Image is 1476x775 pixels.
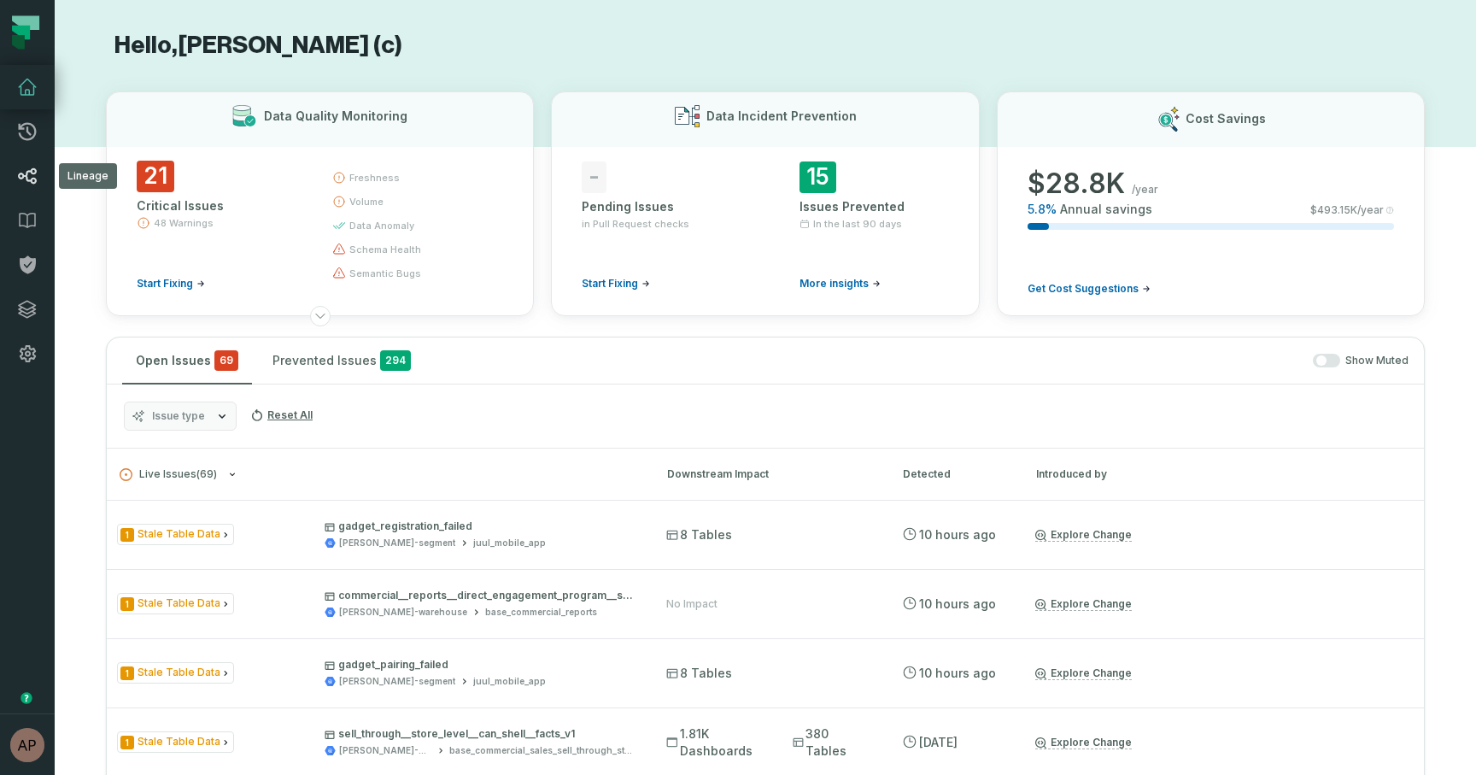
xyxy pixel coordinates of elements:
[666,665,732,682] span: 8 Tables
[137,161,174,192] span: 21
[19,690,34,706] div: Tooltip anchor
[117,593,234,614] span: Issue Type
[106,91,534,316] button: Data Quality Monitoring21Critical Issues48 WarningsStart Fixingfreshnessvolumedata anomalyschema ...
[117,662,234,684] span: Issue Type
[59,163,117,189] div: Lineage
[339,675,455,688] div: juul-segment
[793,725,872,760] span: 380 Tables
[339,606,467,619] div: juul-warehouse
[120,528,134,542] span: Severity
[124,402,237,431] button: Issue type
[122,338,252,384] button: Open Issues
[799,277,881,291] a: More insights
[264,108,407,125] h3: Data Quality Monitoring
[120,666,134,680] span: Severity
[919,596,996,611] relative-time: Sep 23, 2025, 11:28 PM EDT
[1035,597,1132,611] a: Explore Change
[117,524,234,545] span: Issue Type
[325,520,635,533] p: gadget_registration_failed
[799,161,836,193] span: 15
[214,350,238,371] span: critical issues and errors combined
[1028,201,1057,218] span: 5.8 %
[120,468,636,481] button: Live Issues(69)
[117,731,234,753] span: Issue Type
[1035,666,1132,680] a: Explore Change
[919,735,958,749] relative-time: Sep 22, 2025, 11:29 PM EDT
[582,217,689,231] span: in Pull Request checks
[259,338,425,384] button: Prevented Issues
[106,31,1425,61] h1: Hello, [PERSON_NAME] (c)
[485,606,597,619] div: base_commercial_reports
[1132,183,1158,197] span: /year
[120,597,134,611] span: Severity
[380,350,411,371] span: 294
[325,727,635,741] p: sell_through__store_level__can_shell__facts_v1
[1035,736,1132,749] a: Explore Change
[349,195,384,208] span: volume
[813,217,902,231] span: In the last 90 days
[120,736,134,749] span: Severity
[431,354,1409,368] div: Show Muted
[137,277,193,291] span: Start Fixing
[349,171,400,185] span: freshness
[666,526,732,543] span: 8 Tables
[1028,282,1139,296] span: Get Cost Suggestions
[349,219,414,232] span: data anomaly
[903,467,1005,482] div: Detected
[1310,203,1384,217] span: $ 493.15K /year
[1060,201,1152,218] span: Annual savings
[919,666,996,680] relative-time: Sep 23, 2025, 11:28 PM EDT
[1028,282,1151,296] a: Get Cost Suggestions
[120,468,217,481] span: Live Issues ( 69 )
[137,277,205,291] a: Start Fixing
[1186,110,1266,127] h3: Cost Savings
[473,537,546,549] div: juul_mobile_app
[582,277,650,291] a: Start Fixing
[1028,167,1125,201] span: $ 28.8K
[582,161,606,193] span: -
[473,675,546,688] div: juul_mobile_app
[666,597,717,611] div: No Impact
[799,198,949,215] div: Issues Prevented
[152,409,205,423] span: Issue type
[243,402,319,429] button: Reset All
[325,589,635,602] p: commercial__reports__direct_engagement_program__sales_v1
[919,527,996,542] relative-time: Sep 23, 2025, 11:28 PM EDT
[799,277,869,291] span: More insights
[551,91,979,316] button: Data Incident Prevention-Pending Issuesin Pull Request checksStart Fixing15Issues PreventedIn the...
[349,267,421,280] span: semantic bugs
[325,658,635,672] p: gadget_pairing_failed
[154,216,214,230] span: 48 Warnings
[667,467,872,482] div: Downstream Impact
[10,728,44,762] img: avatar of Aryan Siddhabathula (c)
[137,197,302,214] div: Critical Issues
[666,725,782,760] span: 1.81K Dashboards
[339,537,455,549] div: juul-segment
[1036,467,1190,482] div: Introduced by
[582,198,731,215] div: Pending Issues
[349,243,421,256] span: schema health
[997,91,1425,316] button: Cost Savings$28.8K/year5.8%Annual savings$493.15K/yearGet Cost Suggestions
[582,277,638,291] span: Start Fixing
[339,744,432,757] div: juul-warehouse
[706,108,857,125] h3: Data Incident Prevention
[1035,528,1132,542] a: Explore Change
[449,744,635,757] div: base_commercial_sales_sell_through_store_level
